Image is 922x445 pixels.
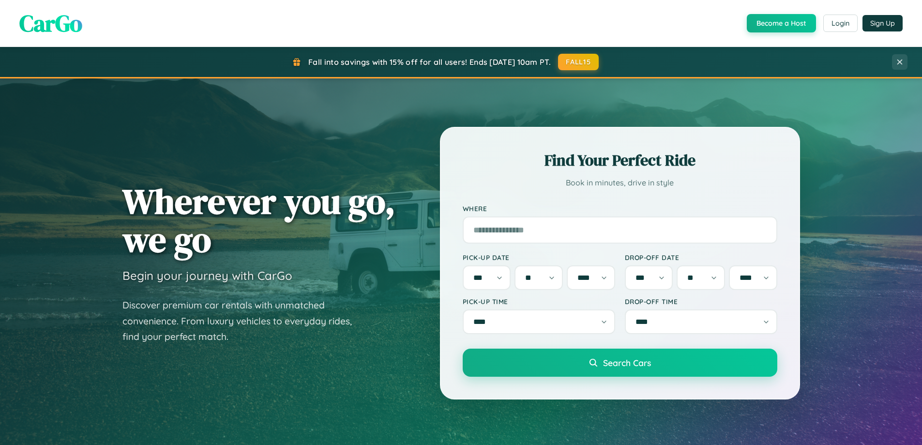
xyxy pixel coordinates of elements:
label: Drop-off Time [625,297,777,306]
p: Book in minutes, drive in style [463,176,777,190]
span: Search Cars [603,357,651,368]
button: Login [823,15,858,32]
label: Drop-off Date [625,253,777,261]
label: Pick-up Date [463,253,615,261]
h3: Begin your journey with CarGo [122,268,292,283]
button: Become a Host [747,14,816,32]
span: Fall into savings with 15% off for all users! Ends [DATE] 10am PT. [308,57,551,67]
h1: Wherever you go, we go [122,182,395,259]
p: Discover premium car rentals with unmatched convenience. From luxury vehicles to everyday rides, ... [122,297,364,345]
label: Pick-up Time [463,297,615,306]
span: CarGo [19,7,82,39]
label: Where [463,204,777,213]
button: Search Cars [463,349,777,377]
h2: Find Your Perfect Ride [463,150,777,171]
button: Sign Up [862,15,903,31]
button: FALL15 [558,54,599,70]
